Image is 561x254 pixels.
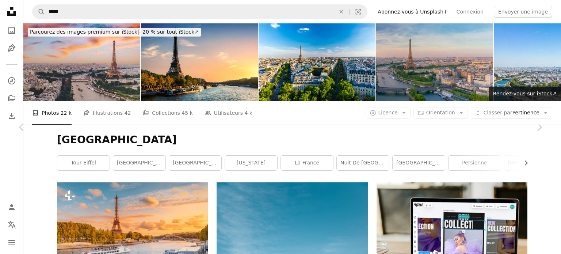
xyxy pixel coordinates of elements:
[259,23,375,101] img: Skyline Paris
[182,109,192,117] span: 45 k
[426,110,455,115] span: Orientation
[4,217,19,232] button: Langue
[4,73,19,88] a: Explorer
[113,156,165,170] a: [GEOGRAPHIC_DATA]
[484,110,512,115] span: Classer par
[517,92,561,162] a: Suivant
[413,107,468,119] button: Orientation
[23,23,140,101] img: Aérienne de la ville de Paris avec la Seine au coucher du soleil France
[378,110,398,115] span: Licence
[366,107,411,119] button: Licence
[519,156,527,170] button: faire défiler la liste vers la droite
[493,91,557,96] span: Rendez-vous sur iStock ↗
[333,5,349,19] button: Effacer
[23,23,205,41] a: Parcourez des images premium sur iStock|- 20 % sur tout iStock↗
[452,6,488,18] a: Connexion
[376,23,493,101] img: Vue aérienne de Paris avec la Tour Eiffel au coucher du soleil
[484,109,539,117] span: Pertinence
[142,101,192,125] a: Collections 45 k
[4,200,19,215] a: Connexion / S’inscrire
[245,109,252,117] span: 4 k
[4,91,19,106] a: Collections
[4,41,19,56] a: Illustrations
[489,87,561,101] a: Rendez-vous sur iStock↗
[57,229,208,236] a: L’attraction principale de Paris et de toute l’Europe est la tour Eiffel dans les rayons du solei...
[393,156,445,170] a: [GEOGRAPHIC_DATA]
[504,156,557,170] a: [GEOGRAPHIC_DATA]
[169,156,221,170] a: [GEOGRAPHIC_DATA]
[225,156,277,170] a: [US_STATE]
[57,156,110,170] a: tour Eiffel
[205,101,252,125] a: Utilisateurs 4 k
[337,156,389,170] a: Nuit de [GEOGRAPHIC_DATA]
[4,235,19,250] button: Menu
[350,5,367,19] button: Recherche de visuels
[32,4,367,19] form: Rechercher des visuels sur tout le site
[373,6,452,18] a: Abonnez-vous à Unsplash+
[281,156,333,170] a: La France
[141,23,258,101] img: La Tour Eiffel à Paris france, au coucher du soleil
[33,5,45,19] button: Rechercher sur Unsplash
[4,23,19,38] a: Photos
[30,29,199,35] span: - 20 % sur tout iStock ↗
[494,6,552,18] button: Envoyer une image
[125,109,131,117] span: 42
[57,133,527,147] h1: [GEOGRAPHIC_DATA]
[30,29,139,35] span: Parcourez des images premium sur iStock |
[471,107,552,119] button: Classer parPertinence
[83,101,131,125] a: Illustrations 42
[449,156,501,170] a: persienne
